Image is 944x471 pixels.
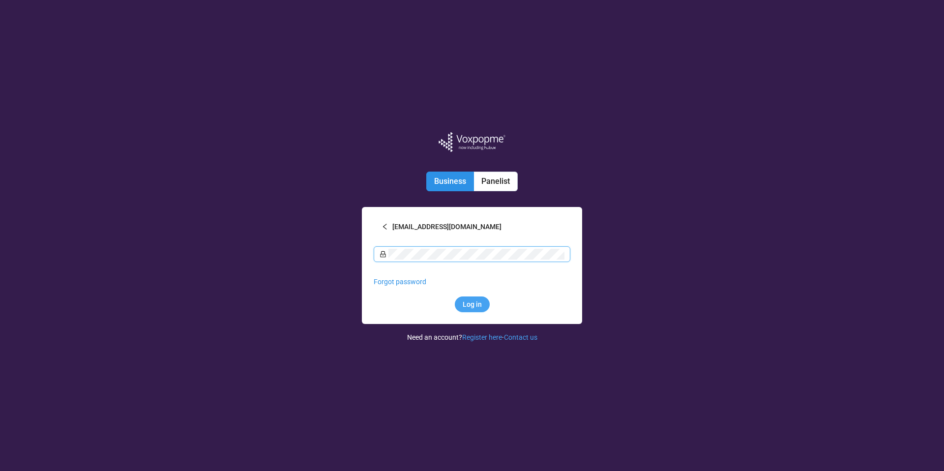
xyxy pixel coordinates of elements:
[504,333,537,341] a: Contact us
[462,333,502,341] a: Register here
[374,219,570,235] button: left[EMAIL_ADDRESS][DOMAIN_NAME]
[463,299,482,310] span: Log in
[434,177,466,186] span: Business
[407,324,537,343] div: Need an account? ·
[392,221,501,232] span: [EMAIL_ADDRESS][DOMAIN_NAME]
[481,177,510,186] span: Panelist
[382,223,388,230] span: left
[380,251,386,258] span: lock
[374,278,426,286] a: Forgot password
[455,296,490,312] button: Log in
